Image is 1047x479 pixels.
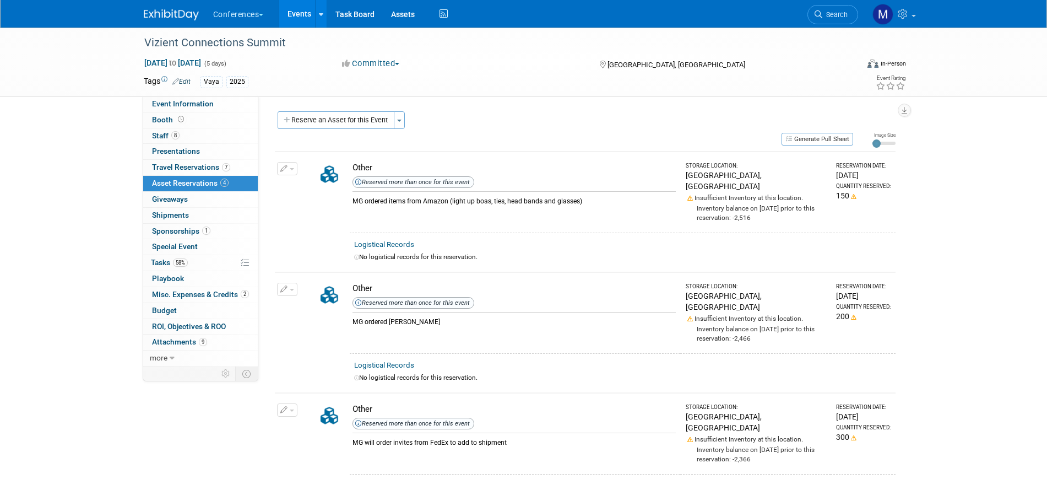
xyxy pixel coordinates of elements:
div: MG ordered items from Amazon (light up boas, ties, head bands and glasses) [352,191,676,206]
div: Inventory balance on [DATE] prior to this reservation: -2,366 [686,444,827,464]
a: more [143,351,258,366]
div: Quantity Reserved: [836,182,891,190]
span: [GEOGRAPHIC_DATA], [GEOGRAPHIC_DATA] [607,61,745,69]
a: Asset Reservations4 [143,176,258,191]
div: Quantity Reserved: [836,424,891,432]
div: MG ordered [PERSON_NAME] [352,312,676,327]
span: to [167,58,178,67]
a: Edit [172,78,191,85]
img: Marygrace LeGros [872,4,893,25]
div: Event Format [793,57,907,74]
div: Reserved more than once for this event [352,418,474,429]
div: Other [352,283,676,294]
a: Booth [143,112,258,128]
div: [DATE] [836,411,891,422]
td: Personalize Event Tab Strip [216,367,236,381]
img: Collateral-Icon-2.png [313,162,345,186]
a: Presentations [143,144,258,159]
span: 58% [173,259,188,267]
div: Storage Location: [686,283,827,290]
a: Event Information [143,96,258,112]
a: Special Event [143,239,258,255]
span: Sponsorships [152,227,210,235]
button: Committed [338,58,404,69]
div: [DATE] [836,170,891,181]
span: Booth not reserved yet [176,115,186,123]
div: Vizient Connections Summit [140,33,842,53]
span: Staff [152,131,180,140]
span: 7 [222,163,230,171]
i: Potential Conflict! [355,299,361,305]
a: Logistical Records [354,240,414,249]
span: Presentations [152,147,200,155]
div: MG will order invites from FedEx to add to shipment [352,433,676,448]
span: 1 [202,227,210,235]
span: Travel Reservations [152,163,230,171]
div: No logistical records for this reservation. [354,252,891,262]
div: Event Rating [876,76,905,81]
td: Toggle Event Tabs [235,367,258,381]
span: Giveaways [152,195,188,203]
div: Reservation Date: [836,162,891,170]
div: Reservation Date: [836,283,891,290]
a: Logistical Records [354,361,414,369]
img: Collateral-Icon-2.png [313,283,345,307]
span: ROI, Objectives & ROO [152,322,226,331]
span: 9 [199,338,207,346]
span: Booth [152,115,186,124]
span: Playbook [152,274,184,283]
span: 2 [241,290,249,298]
i: Potential Conflict! [355,420,361,426]
span: Misc. Expenses & Credits [152,290,249,299]
button: Reserve an Asset for this Event [278,111,394,129]
a: Tasks58% [143,255,258,271]
td: Tags [144,76,191,88]
div: Potential Duplicate! [352,176,474,187]
img: Collateral-Icon-2.png [313,403,345,428]
div: [GEOGRAPHIC_DATA], [GEOGRAPHIC_DATA] [686,411,827,433]
div: Image Size [872,132,896,138]
div: Inventory balance on [DATE] prior to this reservation: -2,466 [686,324,827,343]
div: Potential Duplicate! [352,297,474,308]
img: Format-Inperson.png [867,59,878,68]
div: Storage Location: [686,162,827,170]
div: Potential Duplicate! [352,418,474,429]
button: Generate Pull Sheet [782,133,853,146]
a: Giveaways [143,192,258,207]
span: Special Event [152,242,198,251]
span: (5 days) [203,60,226,67]
div: Inventory balance on [DATE] prior to this reservation: -2,516 [686,203,827,223]
img: ExhibitDay [144,9,199,20]
div: Insufficient Inventory at this location. [686,313,827,324]
div: [GEOGRAPHIC_DATA], [GEOGRAPHIC_DATA] [686,170,827,192]
div: Vaya [200,76,223,88]
a: Search [807,5,858,24]
a: Shipments [143,208,258,223]
div: Other [352,162,676,174]
a: Travel Reservations7 [143,160,258,175]
span: [DATE] [DATE] [144,58,202,68]
div: [GEOGRAPHIC_DATA], [GEOGRAPHIC_DATA] [686,290,827,313]
a: Attachments9 [143,335,258,350]
div: 300 [836,432,891,443]
span: Asset Reservations [152,179,229,187]
span: 4 [220,179,229,187]
div: Reservation Date: [836,403,891,411]
a: Misc. Expenses & Credits2 [143,287,258,303]
a: Budget [143,303,258,319]
span: Attachments [152,337,207,346]
div: Storage Location: [686,403,827,411]
span: more [150,353,167,362]
div: 150 [836,190,891,201]
div: [DATE] [836,290,891,302]
div: Insufficient Inventory at this location. [686,433,827,444]
i: Potential Conflict! [355,179,361,185]
span: Search [822,10,848,19]
div: 200 [836,311,891,322]
span: Tasks [151,258,188,267]
div: No logistical records for this reservation. [354,373,891,383]
div: Quantity Reserved: [836,303,891,311]
div: Reserved more than once for this event [352,297,474,308]
a: Playbook [143,271,258,287]
a: ROI, Objectives & ROO [143,319,258,335]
